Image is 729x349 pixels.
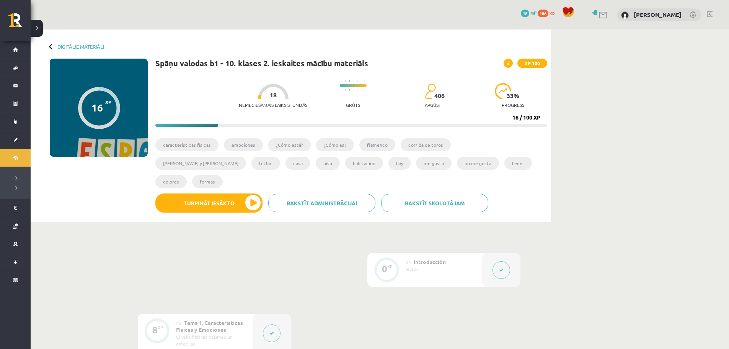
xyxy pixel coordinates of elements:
[364,89,365,91] img: icon-short-line-57e1e144782c952c97e751825c79c345078a6d821885a25fce030b3d8c18986b.svg
[176,333,247,347] div: Cilvēka fiziskās pazīmes un emocijas
[387,264,393,269] div: XP
[504,157,532,170] li: tener
[416,157,452,170] li: me gusta
[414,258,446,265] span: Introducción
[155,175,187,188] li: colores
[192,175,223,188] li: formas
[425,83,436,99] img: students-c634bb4e5e11cddfef0936a35e636f08e4e9abd3cc4e673bd6f9a4125e45ecb1.svg
[91,102,103,113] div: 16
[364,80,365,82] img: icon-short-line-57e1e144782c952c97e751825c79c345078a6d821885a25fce030b3d8c18986b.svg
[406,259,411,265] span: #1
[382,265,387,272] div: 0
[341,89,342,91] img: icon-short-line-57e1e144782c952c97e751825c79c345078a6d821885a25fce030b3d8c18986b.svg
[268,138,311,151] li: ¿Cómo está?
[521,10,537,16] a: 18 mP
[345,157,383,170] li: habitación
[621,11,629,19] img: Alina Berjoza
[495,83,511,99] img: icon-progress-161ccf0a02000e728c5f80fcf4c31c7af3da0e1684b2b1d7c360e028c24a22f1.svg
[349,89,350,91] img: icon-short-line-57e1e144782c952c97e751825c79c345078a6d821885a25fce030b3d8c18986b.svg
[176,320,182,326] span: #2
[360,89,361,91] img: icon-short-line-57e1e144782c952c97e751825c79c345078a6d821885a25fce030b3d8c18986b.svg
[224,138,263,151] li: emociones
[345,89,346,91] img: icon-short-line-57e1e144782c952c97e751825c79c345078a6d821885a25fce030b3d8c18986b.svg
[457,157,499,170] li: no me gusta
[316,157,340,170] li: piso
[105,99,111,105] span: XP
[425,102,441,108] p: apgūst
[530,10,537,16] span: mP
[268,194,375,212] a: Rakstīt administrācijai
[538,10,558,16] a: 186 xp
[502,102,524,108] p: progress
[251,157,280,170] li: fútbol
[341,80,342,82] img: icon-short-line-57e1e144782c952c97e751825c79c345078a6d821885a25fce030b3d8c18986b.svg
[285,157,310,170] li: casa
[538,10,548,17] span: 186
[349,80,350,82] img: icon-short-line-57e1e144782c952c97e751825c79c345078a6d821885a25fce030b3d8c18986b.svg
[239,102,307,108] p: Nepieciešamais laiks stundās
[152,326,158,333] div: 8
[434,92,445,99] span: 406
[270,92,277,98] span: 18
[360,80,361,82] img: icon-short-line-57e1e144782c952c97e751825c79c345078a6d821885a25fce030b3d8c18986b.svg
[316,138,354,151] li: ¿Cómo es?
[521,10,529,17] span: 18
[381,194,488,212] a: Rakstīt skolotājam
[346,102,360,108] p: Grūts
[507,92,520,99] span: 33 %
[155,157,246,170] li: [PERSON_NAME] y [PERSON_NAME]
[517,59,547,68] span: XP 100
[634,11,682,18] a: [PERSON_NAME]
[550,10,554,16] span: xp
[345,80,346,82] img: icon-short-line-57e1e144782c952c97e751825c79c345078a6d821885a25fce030b3d8c18986b.svg
[155,193,263,213] button: Turpināt iesākto
[176,319,243,333] span: Tema 1. Características Físicas y Emociones
[57,44,104,49] a: Digitālie materiāli
[401,138,451,151] li: corrida de toros
[158,325,163,329] div: XP
[359,138,395,151] li: flamenco
[406,265,476,272] div: Ievads
[155,59,368,68] h1: Spāņu valodas b1 - 10. klases 2. ieskaites mācību materiāls
[388,157,411,170] li: hay
[155,138,219,151] li: características físicas
[8,13,31,33] a: Rīgas 1. Tālmācības vidusskola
